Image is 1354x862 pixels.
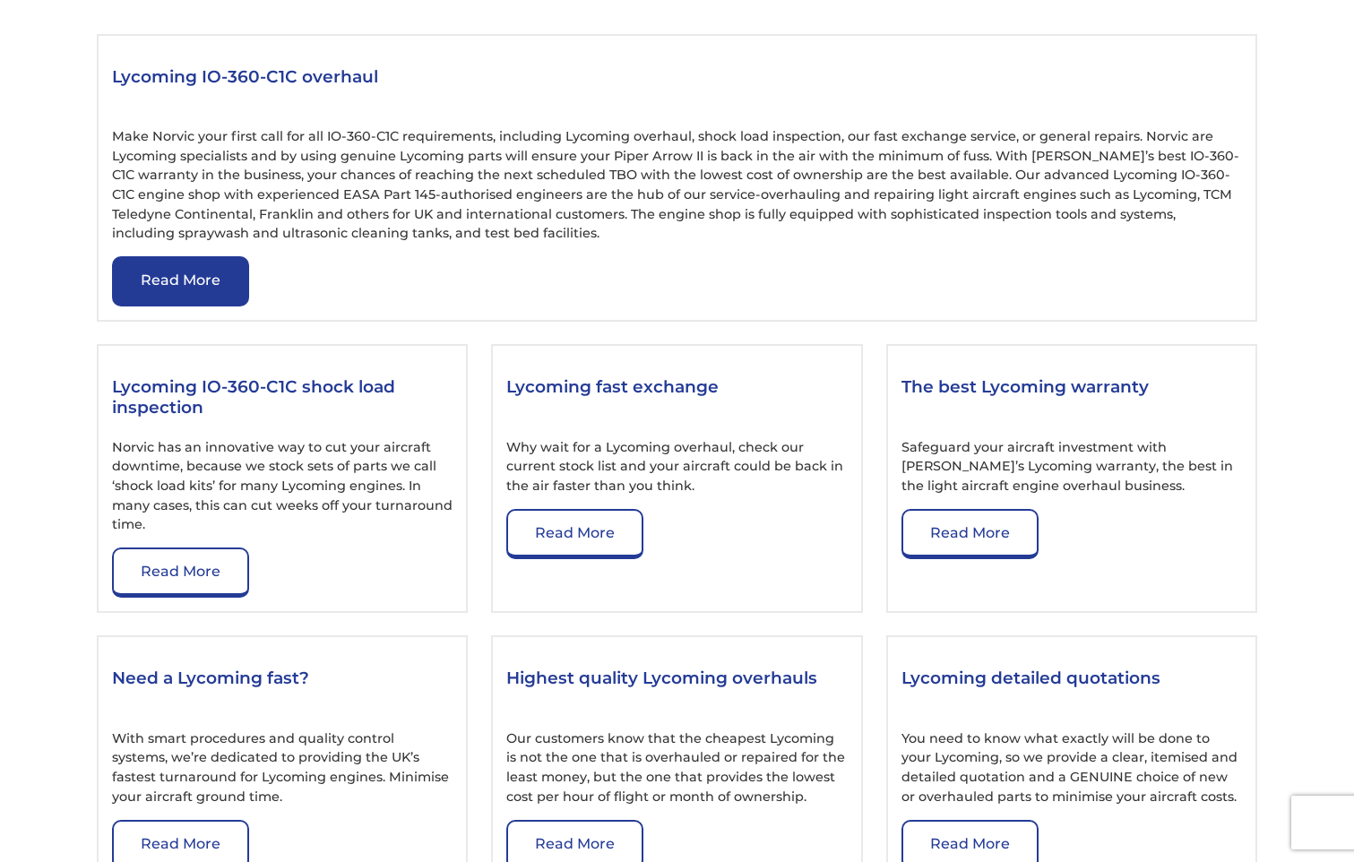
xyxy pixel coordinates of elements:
[901,376,1242,421] h3: The best Lycoming warranty
[112,729,453,806] p: With smart procedures and quality control systems, we’re dedicated to providing the UK’s fastest ...
[901,438,1242,496] p: Safeguard your aircraft investment with [PERSON_NAME]’s Lycoming warranty, the best in the light ...
[112,66,1242,111] h3: Lycoming IO-360-C1C overhaul
[506,729,847,806] p: Our customers know that the cheapest Lycoming is not the one that is overhauled or repaired for t...
[901,668,1242,712] h3: Lycoming detailed quotations
[112,668,453,712] h3: Need a Lycoming fast?
[112,547,249,598] a: Read More
[506,668,847,712] h3: Highest quality Lycoming overhauls
[112,376,453,421] h3: Lycoming IO-360-C1C shock load inspection
[506,438,847,496] p: Why wait for a Lycoming overhaul, check our current stock list and your aircraft could be back in...
[112,438,453,535] p: Norvic has an innovative way to cut your aircraft downtime, because we stock sets of parts we cal...
[901,509,1039,559] a: Read More
[506,376,847,421] h3: Lycoming fast exchange
[112,256,249,306] a: Read More
[506,509,643,559] a: Read More
[901,729,1242,806] p: You need to know what exactly will be done to your Lycoming, so we provide a clear, itemised and ...
[112,127,1242,244] p: Make Norvic your first call for all IO-360-C1C requirements, including Lycoming overhaul, shock l...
